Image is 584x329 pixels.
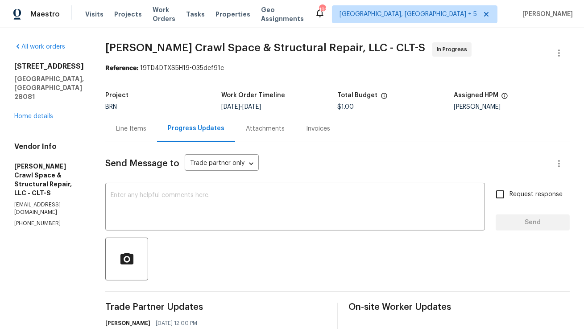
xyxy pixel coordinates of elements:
span: - [221,104,261,110]
h5: Work Order Timeline [221,92,285,99]
a: Home details [14,113,53,119]
span: Send Message to [105,159,179,168]
span: Projects [114,10,142,19]
div: Invoices [306,124,330,133]
span: BRN [105,104,117,110]
span: The total cost of line items that have been proposed by Opendoor. This sum includes line items th... [381,92,388,104]
div: [PERSON_NAME] [454,104,570,110]
span: Geo Assignments [261,5,304,23]
span: Tasks [186,11,205,17]
span: Properties [215,10,250,19]
h4: Vendor Info [14,142,84,151]
h5: Assigned HPM [454,92,498,99]
div: Attachments [246,124,285,133]
span: [GEOGRAPHIC_DATA], [GEOGRAPHIC_DATA] + 5 [340,10,477,19]
div: 19TD4DTXS5H19-035def91c [105,64,570,73]
h5: Total Budget [338,92,378,99]
h5: [GEOGRAPHIC_DATA], [GEOGRAPHIC_DATA] 28081 [14,74,84,101]
span: Maestro [30,10,60,19]
span: Visits [85,10,104,19]
span: Trade Partner Updates [105,303,327,312]
h2: [STREET_ADDRESS] [14,62,84,71]
span: [PERSON_NAME] Crawl Space & Structural Repair, LLC - CLT-S [105,42,425,53]
span: On-site Worker Updates [349,303,570,312]
b: Reference: [105,65,138,71]
a: All work orders [14,44,65,50]
span: Request response [509,190,563,199]
h6: [PERSON_NAME] [105,319,150,328]
div: Progress Updates [168,124,224,133]
div: Trade partner only [185,156,259,171]
span: $1.00 [338,104,354,110]
span: In Progress [437,45,471,54]
h5: [PERSON_NAME] Crawl Space & Structural Repair, LLC - CLT-S [14,162,84,197]
span: [DATE] [221,104,240,110]
span: [PERSON_NAME] [519,10,573,19]
span: Work Orders [153,5,175,23]
span: [DATE] 12:00 PM [156,319,197,328]
span: The hpm assigned to this work order. [501,92,508,104]
div: 191 [319,5,325,14]
p: [PHONE_NUMBER] [14,220,84,227]
div: Line Items [116,124,146,133]
span: [DATE] [242,104,261,110]
h5: Project [105,92,128,99]
p: [EMAIL_ADDRESS][DOMAIN_NAME] [14,201,84,216]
